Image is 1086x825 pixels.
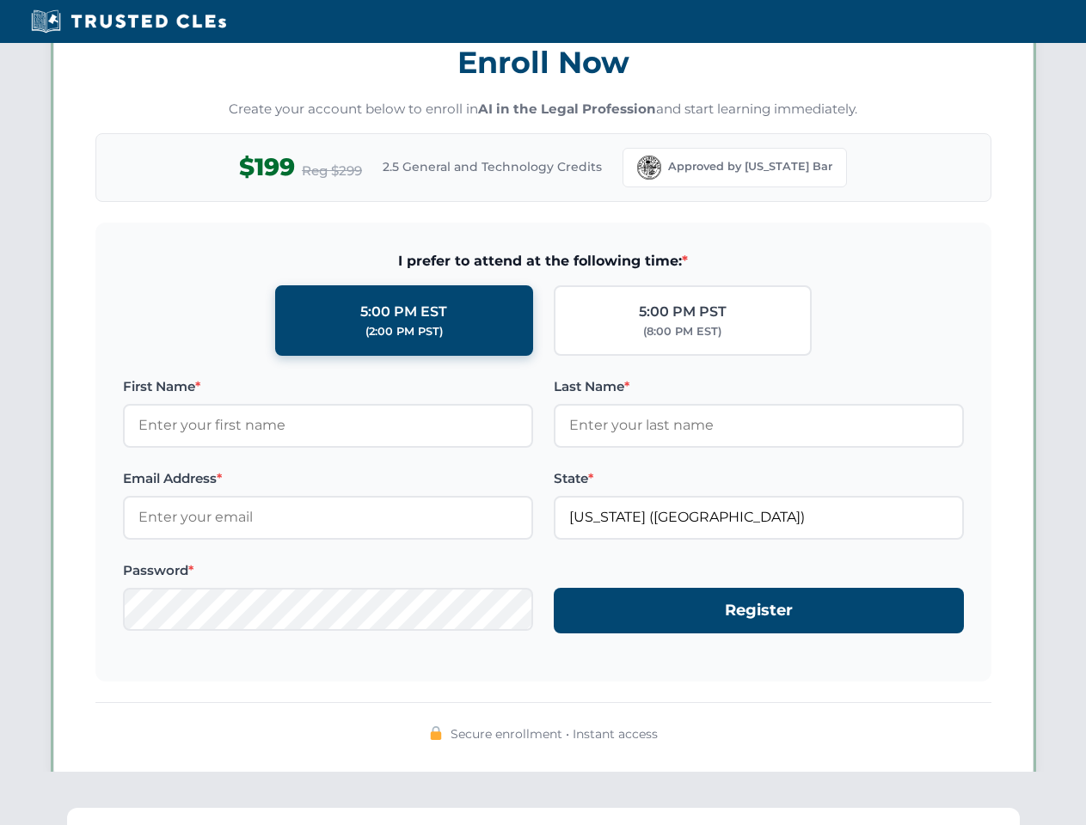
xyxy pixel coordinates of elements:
[26,9,231,34] img: Trusted CLEs
[360,301,447,323] div: 5:00 PM EST
[637,156,661,180] img: Florida Bar
[478,101,656,117] strong: AI in the Legal Profession
[123,404,533,447] input: Enter your first name
[123,496,533,539] input: Enter your email
[429,726,443,740] img: 🔒
[365,323,443,340] div: (2:00 PM PST)
[668,158,832,175] span: Approved by [US_STATE] Bar
[95,35,991,89] h3: Enroll Now
[554,588,964,633] button: Register
[554,376,964,397] label: Last Name
[554,468,964,489] label: State
[239,148,295,186] span: $199
[451,724,658,743] span: Secure enrollment • Instant access
[123,250,964,272] span: I prefer to attend at the following time:
[554,496,964,539] input: Florida (FL)
[123,560,533,581] label: Password
[95,100,991,119] p: Create your account below to enroll in and start learning immediately.
[302,161,362,181] span: Reg $299
[554,404,964,447] input: Enter your last name
[123,468,533,489] label: Email Address
[643,323,721,340] div: (8:00 PM EST)
[639,301,727,323] div: 5:00 PM PST
[383,157,602,176] span: 2.5 General and Technology Credits
[123,376,533,397] label: First Name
